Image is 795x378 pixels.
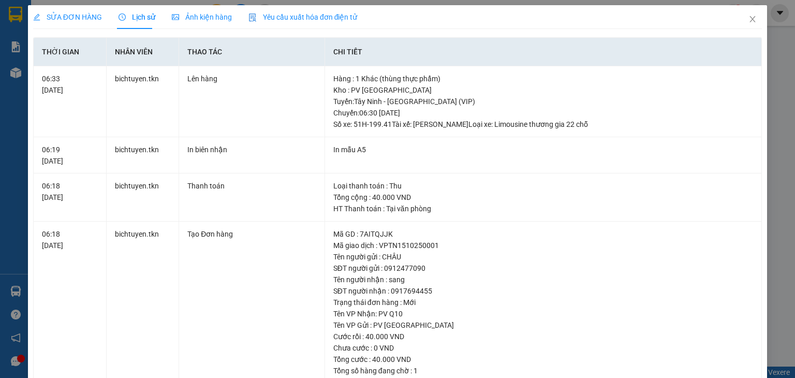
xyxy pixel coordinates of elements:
div: Tạo Đơn hàng [187,228,316,240]
div: Tên VP Nhận: PV Q10 [333,308,754,319]
div: In mẫu A5 [333,144,754,155]
div: 06:19 [DATE] [42,144,98,167]
span: SỬA ĐƠN HÀNG [33,13,102,21]
div: 06:18 [DATE] [42,180,98,203]
span: Lịch sử [119,13,155,21]
div: Tên người gửi : CHÂU [333,251,754,263]
div: Kho : PV [GEOGRAPHIC_DATA] [333,84,754,96]
div: Tên VP Gửi : PV [GEOGRAPHIC_DATA] [333,319,754,331]
td: bichtuyen.tkn [107,137,180,174]
div: Cước rồi : 40.000 VND [333,331,754,342]
div: Lên hàng [187,73,316,84]
button: Close [738,5,767,34]
span: picture [172,13,179,21]
td: bichtuyen.tkn [107,66,180,137]
div: Trạng thái đơn hàng : Mới [333,297,754,308]
th: Nhân viên [107,38,180,66]
div: Mã giao dịch : VPTN1510250001 [333,240,754,251]
div: Thanh toán [187,180,316,192]
td: bichtuyen.tkn [107,173,180,222]
div: Mã GD : 7AITQJJK [333,228,754,240]
div: 06:18 [DATE] [42,228,98,251]
div: 06:33 [DATE] [42,73,98,96]
span: close [748,15,757,23]
div: Tổng số hàng đang chờ : 1 [333,365,754,376]
span: edit [33,13,40,21]
div: In biên nhận [187,144,316,155]
span: Yêu cầu xuất hóa đơn điện tử [248,13,358,21]
div: SĐT người gửi : 0912477090 [333,263,754,274]
th: Thao tác [179,38,325,66]
div: Hàng : 1 Khác (thùng thực phẩm) [333,73,754,84]
span: Ảnh kiện hàng [172,13,232,21]
span: clock-circle [119,13,126,21]
div: HT Thanh toán : Tại văn phòng [333,203,754,214]
div: Tổng cộng : 40.000 VND [333,192,754,203]
div: Chưa cước : 0 VND [333,342,754,354]
div: Tên người nhận : sang [333,274,754,285]
div: SĐT người nhận : 0917694455 [333,285,754,297]
div: Tuyến : Tây Ninh - [GEOGRAPHIC_DATA] (VIP) Chuyến: 06:30 [DATE] Số xe: 51H-199.41 Tài xế: [PERSON... [333,96,754,130]
th: Thời gian [34,38,107,66]
div: Loại thanh toán : Thu [333,180,754,192]
img: icon [248,13,257,22]
div: Tổng cước : 40.000 VND [333,354,754,365]
th: Chi tiết [325,38,762,66]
